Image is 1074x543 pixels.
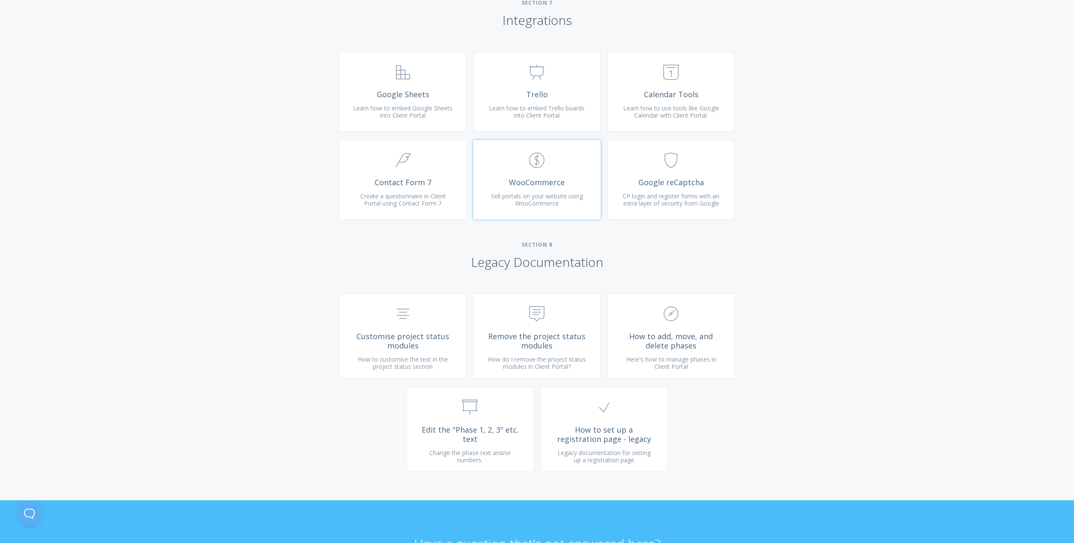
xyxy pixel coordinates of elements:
[420,425,521,444] span: Edit the "Phase 1, 2, 3" etc. text
[429,449,511,464] span: Change the phase text and/or numbers.
[339,293,467,378] a: Customise project status modules How to customise the text in the project status section
[621,332,722,351] span: How to add, move, and delete phases
[360,192,446,208] span: Create a questionnaire in Client Portal using Contact Form 7
[489,104,585,120] span: Learn how to embed Trello boards into Client Portal
[352,90,453,99] span: Google Sheets
[486,332,588,351] span: Remove the project status modules
[623,192,719,208] span: CP login and register forms with an extra layer of security from Google
[621,90,722,99] span: Calendar Tools
[623,104,719,120] span: Learn how to use tools like Google Calendar with Client Portal.
[473,293,601,378] a: Remove the project status modules How do I remove the project status modules in Client Portal?
[473,52,601,132] a: Trello Learn how to embed Trello boards into Client Portal
[358,355,448,371] span: How to customise the text in the project status section
[491,192,583,208] span: Sell portals on your website using WooCommerce
[607,52,735,132] a: Calendar Tools Learn how to use tools like Google Calendar with Client Portal.
[607,140,735,219] a: Google reCaptcha CP login and register forms with an extra layer of security from Google
[352,332,453,351] span: Customise project status modules
[488,355,586,371] span: How do I remove the project status modules in Client Portal?
[626,355,716,371] span: Here's how to manage phases in Client Portal
[353,104,453,120] span: Learn how to embed Google Sheets into Client Portal
[554,425,655,444] span: How to set up a registration page - legacy
[339,140,467,219] a: Contact Form 7 Create a questionnaire in Client Portal using Contact Form 7
[541,387,668,472] a: How to set up a registration page - legacy Legacy documentation for setting up a registration page
[486,178,588,187] span: WooCommerce
[339,52,467,132] a: Google Sheets Learn how to embed Google Sheets into Client Portal
[406,387,534,472] a: Edit the "Phase 1, 2, 3" etc. text Change the phase text and/or numbers.
[17,501,42,526] iframe: Toggle Customer Support
[486,90,588,99] span: Trello
[621,178,722,187] span: Google reCaptcha
[352,178,453,187] span: Contact Form 7
[607,293,735,378] a: How to add, move, and delete phases Here's how to manage phases in Client Portal
[473,140,601,219] a: WooCommerce Sell portals on your website using WooCommerce
[558,449,651,464] span: Legacy documentation for setting up a registration page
